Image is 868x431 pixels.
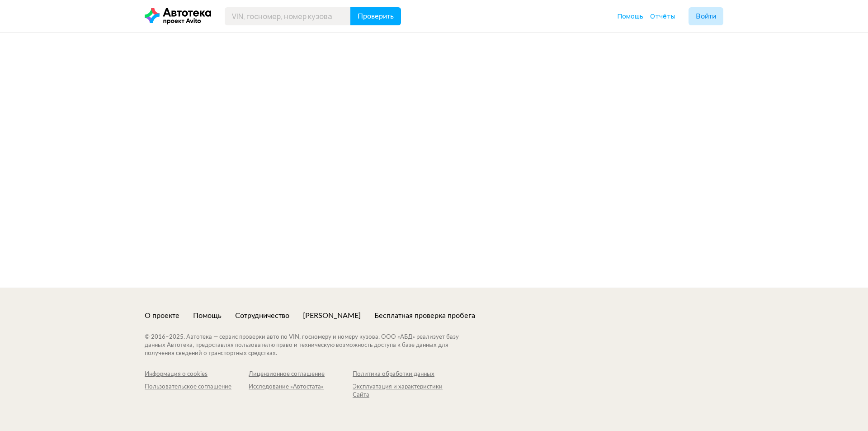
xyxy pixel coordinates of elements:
a: Помощь [193,311,222,321]
div: Пользовательское соглашение [145,383,249,391]
div: Исследование «Автостата» [249,383,353,391]
a: Политика обработки данных [353,370,457,379]
span: Проверить [358,13,394,20]
a: Эксплуатация и характеристики Сайта [353,383,457,399]
span: Отчёты [650,12,675,20]
a: [PERSON_NAME] [303,311,361,321]
a: Сотрудничество [235,311,289,321]
a: Лицензионное соглашение [249,370,353,379]
div: © 2016– 2025 . Автотека — сервис проверки авто по VIN, госномеру и номеру кузова. ООО «АБД» реали... [145,333,477,358]
a: Помощь [618,12,643,21]
a: Исследование «Автостата» [249,383,353,399]
a: Информация о cookies [145,370,249,379]
input: VIN, госномер, номер кузова [225,7,351,25]
button: Проверить [350,7,401,25]
button: Войти [689,7,723,25]
a: О проекте [145,311,179,321]
a: Пользовательское соглашение [145,383,249,399]
a: Отчёты [650,12,675,21]
span: Помощь [618,12,643,20]
span: Войти [696,13,716,20]
a: Бесплатная проверка пробега [374,311,475,321]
